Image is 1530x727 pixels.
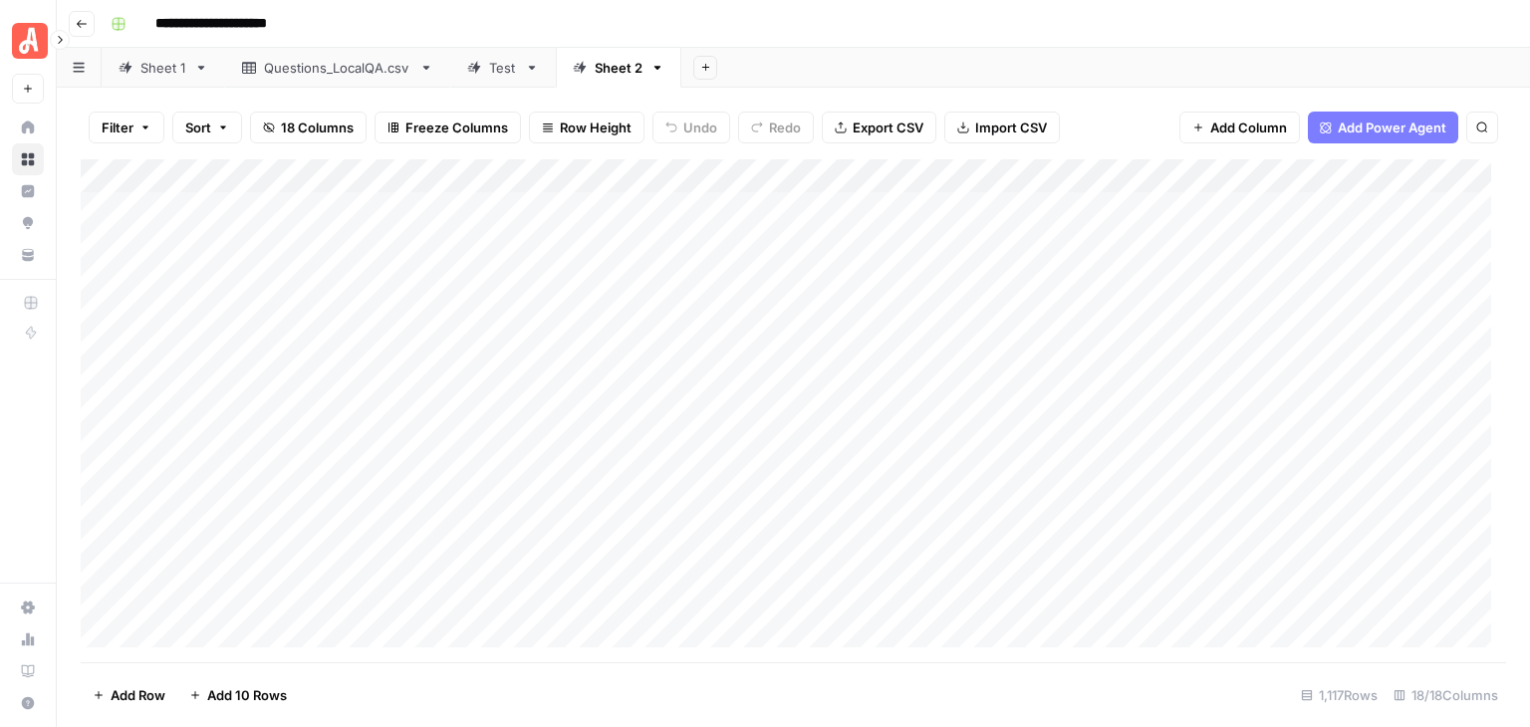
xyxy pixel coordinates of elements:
[111,685,165,705] span: Add Row
[172,112,242,143] button: Sort
[1338,118,1446,137] span: Add Power Agent
[556,48,681,88] a: Sheet 2
[12,592,44,623] a: Settings
[12,23,48,59] img: Angi Logo
[102,118,133,137] span: Filter
[683,118,717,137] span: Undo
[853,118,923,137] span: Export CSV
[102,48,225,88] a: Sheet 1
[12,175,44,207] a: Insights
[12,112,44,143] a: Home
[1179,112,1300,143] button: Add Column
[140,58,186,78] div: Sheet 1
[975,118,1047,137] span: Import CSV
[405,118,508,137] span: Freeze Columns
[1210,118,1287,137] span: Add Column
[944,112,1060,143] button: Import CSV
[450,48,556,88] a: Test
[81,679,177,711] button: Add Row
[264,58,411,78] div: Questions_LocalQA.csv
[250,112,367,143] button: 18 Columns
[12,623,44,655] a: Usage
[12,655,44,687] a: Learning Hub
[822,112,936,143] button: Export CSV
[12,239,44,271] a: Your Data
[1293,679,1386,711] div: 1,117 Rows
[12,16,44,66] button: Workspace: Angi
[595,58,642,78] div: Sheet 2
[225,48,450,88] a: Questions_LocalQA.csv
[207,685,287,705] span: Add 10 Rows
[177,679,299,711] button: Add 10 Rows
[1386,679,1506,711] div: 18/18 Columns
[375,112,521,143] button: Freeze Columns
[652,112,730,143] button: Undo
[12,687,44,719] button: Help + Support
[738,112,814,143] button: Redo
[89,112,164,143] button: Filter
[12,143,44,175] a: Browse
[560,118,632,137] span: Row Height
[489,58,517,78] div: Test
[12,207,44,239] a: Opportunities
[1308,112,1458,143] button: Add Power Agent
[769,118,801,137] span: Redo
[185,118,211,137] span: Sort
[281,118,354,137] span: 18 Columns
[529,112,644,143] button: Row Height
